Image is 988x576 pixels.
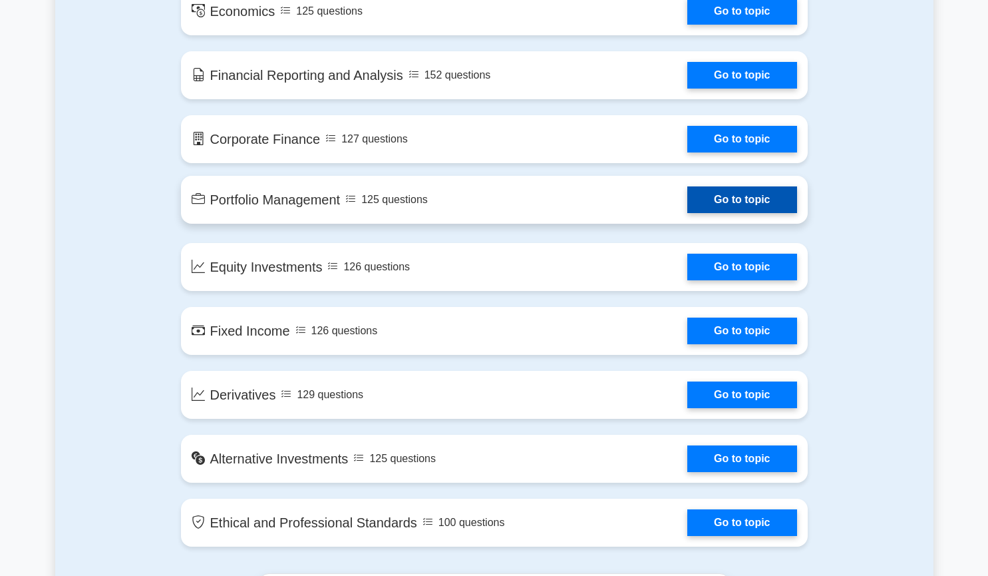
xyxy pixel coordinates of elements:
a: Go to topic [687,382,796,408]
a: Go to topic [687,509,796,536]
a: Go to topic [687,62,796,89]
a: Go to topic [687,126,796,152]
a: Go to topic [687,186,796,213]
a: Go to topic [687,445,796,472]
a: Go to topic [687,254,796,280]
a: Go to topic [687,318,796,344]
